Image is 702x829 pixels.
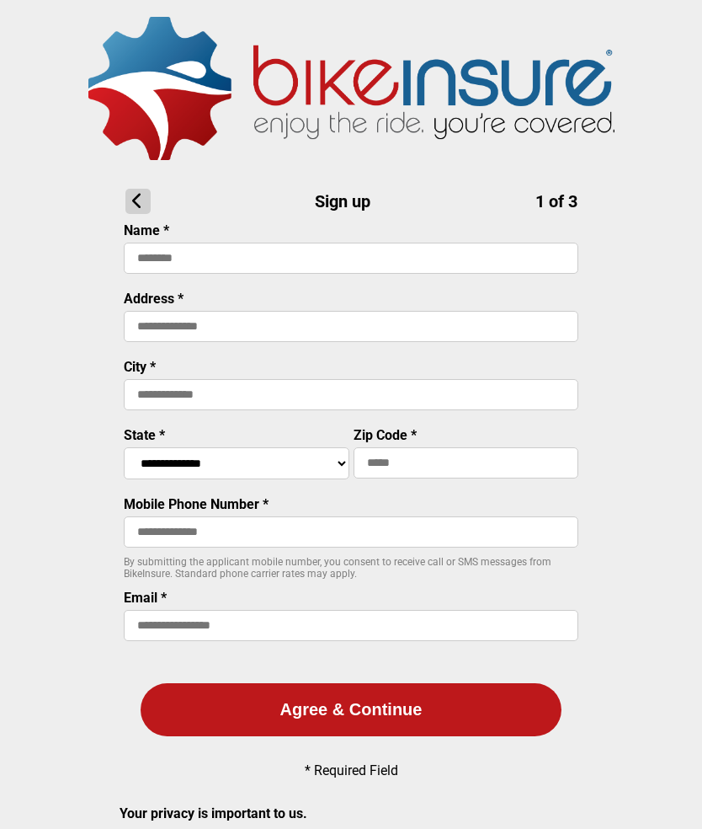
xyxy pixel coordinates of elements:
label: Zip Code * [354,427,417,443]
h1: Sign up [125,189,577,214]
p: By submitting the applicant mobile number, you consent to receive call or SMS messages from BikeI... [124,556,578,580]
label: City * [124,359,156,375]
label: Address * [124,291,183,307]
strong: Your privacy is important to us. [120,805,307,821]
label: State * [124,427,165,443]
label: Email * [124,590,167,606]
span: 1 of 3 [535,191,577,211]
button: Agree & Continue [141,683,561,736]
label: Name * [124,222,169,238]
label: Mobile Phone Number * [124,496,269,512]
p: * Required Field [305,762,398,778]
